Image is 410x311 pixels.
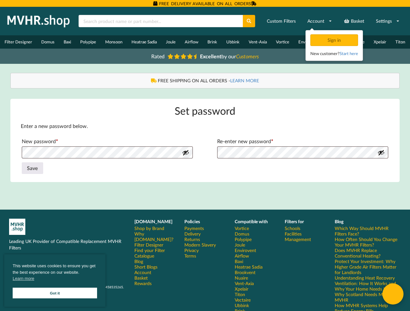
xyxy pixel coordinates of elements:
a: Basket [134,275,148,281]
input: Search product name or part number... [79,15,243,27]
a: Modern Slavery [184,242,216,248]
a: Envirovent [294,35,323,49]
button: Show password [182,149,189,156]
a: Schools [285,225,300,231]
a: Returns [184,236,200,242]
a: How Often Should You Change Your MVHR Filters? [335,236,401,248]
a: Delivery [184,231,201,236]
div: cookieconsent [4,254,106,307]
img: mvhr-inverted.png [9,219,25,235]
a: Airflow [235,253,249,259]
a: Settings [372,15,404,27]
label: New password [22,136,193,146]
a: Rated Excellentby ourCustomers [147,51,264,62]
div: Sign in [310,34,358,46]
a: LEARN MORE [230,78,259,83]
label: Re-enter new password [217,136,389,146]
b: Excellent [200,53,221,59]
a: Vortice [235,225,249,231]
a: Sign in [310,37,359,43]
button: Show password [378,149,385,156]
a: Privacy [184,248,199,253]
a: Terms [184,253,196,259]
p: Leading UK Provider of Compatible Replacement MVHR Filters [9,238,125,251]
a: Envirovent [235,248,256,253]
a: Xpelair [235,286,248,292]
a: Joule [235,242,245,248]
div: FREE SHIPPING ON ALL ORDERS - [17,77,393,84]
span: Rated [151,53,165,59]
a: Short Blogs [134,264,157,270]
h1: Set password [21,104,390,117]
a: Domus [37,35,59,49]
a: Protect Your Investment: Why Higher Grade Air Filters Matter for Landlords [335,259,401,275]
span: by our [200,53,259,59]
a: Vectaire [235,297,251,303]
a: Custom Filters [263,15,300,27]
b: Blog [335,219,343,224]
a: Does MVHR Replace Conventional Heating? [335,248,401,259]
a: Heatrae Sadia [127,35,161,49]
button: Save [22,162,43,174]
span: This website uses cookies to ensure you get the best experience on our website. [13,263,97,283]
a: Heatrae Sadia [235,264,263,270]
a: cookies - Learn more [13,275,34,282]
b: Compatible with [235,219,268,224]
div: New customer? [310,50,358,57]
a: Monsoon [101,35,127,49]
img: mvhr.shop.png [5,13,73,29]
a: Baxi [235,259,243,264]
a: Polypipe [76,35,101,49]
a: Account [134,270,151,275]
a: Understanding Heat Recovery Ventilation: How It Works and Why Your Home Needs It [335,275,401,292]
a: Payments [184,225,204,231]
a: Brookvent [235,270,255,275]
b: Filters for [285,219,304,224]
a: Titon [235,292,245,297]
b: [DOMAIN_NAME] [134,219,172,224]
a: Find your Filter [134,248,165,253]
a: Domus [235,231,249,236]
a: Nuaire [235,275,248,281]
a: Brink [203,35,222,49]
a: Blog [134,259,143,264]
a: Rewards [134,281,152,286]
a: Shop by Brand [134,225,164,231]
a: Vent-Axia [235,281,254,286]
a: Why [DOMAIN_NAME]? [134,231,175,242]
a: Account [303,15,336,27]
a: Joule [161,35,180,49]
a: Airflow [180,35,203,49]
a: Got it cookie [13,288,97,298]
a: Titon [391,35,410,49]
a: Filter Designer [134,242,163,248]
a: Basket [340,15,368,27]
p: Enter a new password below. [21,122,390,130]
a: Ubbink [222,35,244,49]
a: Catalogue [134,253,154,259]
a: Ubbink [235,303,249,308]
b: Policies [184,219,200,224]
i: Customers [236,53,259,59]
a: Facilities Management [285,231,326,242]
a: Polypipe [235,236,252,242]
a: Xpelair [369,35,391,49]
a: Vent-Axia [244,35,271,49]
a: Which Way Should MVHR Filters Face? [335,225,401,236]
a: Baxi [59,35,76,49]
a: Start here [340,51,358,56]
a: Vortice [271,35,294,49]
a: Why Scotland Needs More MVHR [335,292,401,303]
